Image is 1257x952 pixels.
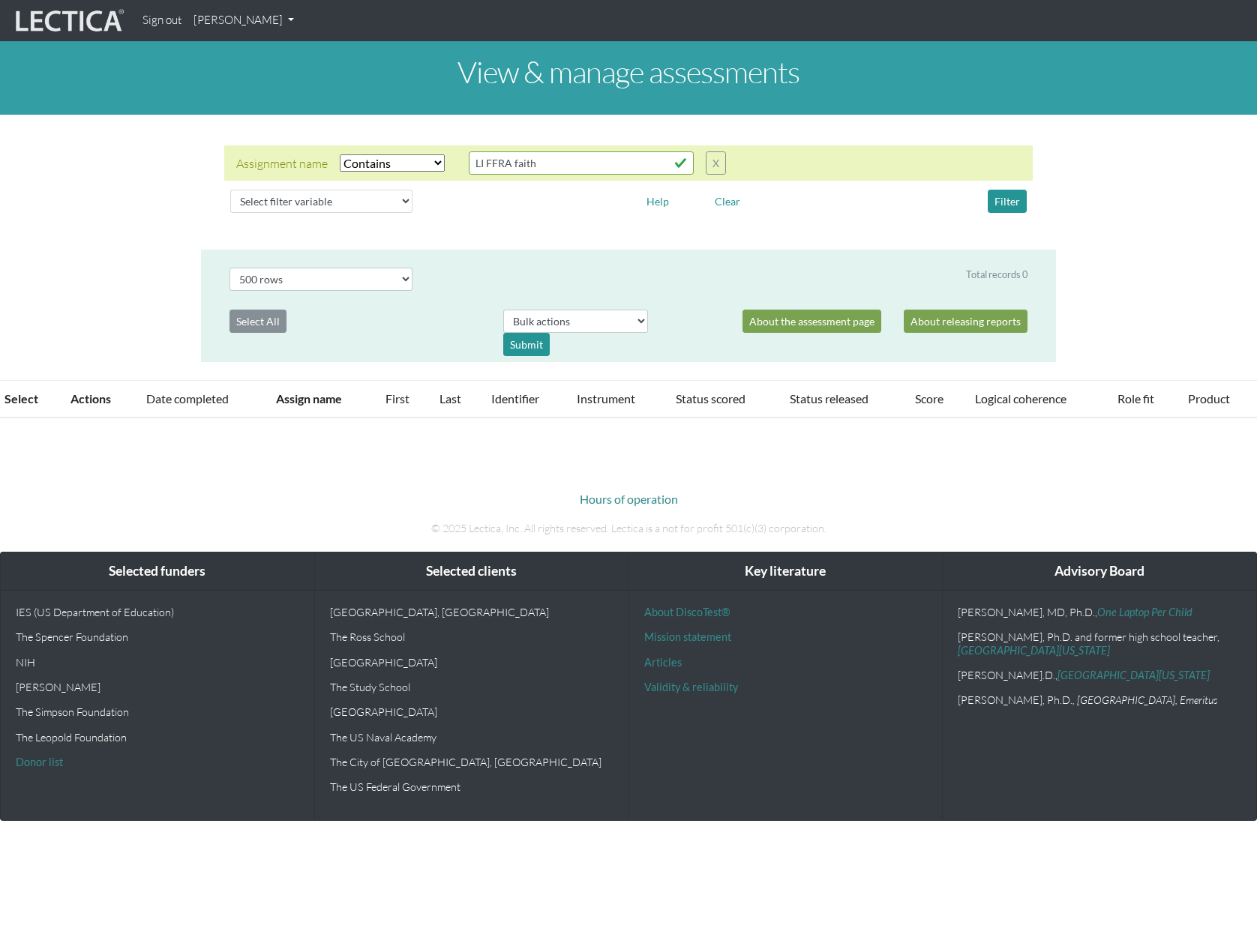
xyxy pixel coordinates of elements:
[676,391,745,406] a: Status scored
[136,6,187,35] a: Sign out
[640,190,676,213] button: Help
[267,381,376,418] th: Assign name
[439,391,461,406] a: Last
[958,644,1110,657] a: [GEOGRAPHIC_DATA][US_STATE]
[16,756,63,768] a: Donor list
[988,190,1027,213] button: Filter
[330,756,613,768] p: The City of [GEOGRAPHIC_DATA], [GEOGRAPHIC_DATA]
[644,630,731,643] a: Mission statement
[706,151,726,175] button: X
[330,630,613,643] p: The Ross School
[236,154,328,172] div: Assignment name
[229,310,286,333] button: Select All
[330,705,613,718] p: [GEOGRAPHIC_DATA]
[975,391,1066,406] a: Logical coherence
[966,268,1027,282] div: Total records 0
[16,681,299,693] p: [PERSON_NAME]
[958,693,1241,706] p: [PERSON_NAME], Ph.D.
[330,731,613,744] p: The US Naval Academy
[1057,669,1210,681] a: [GEOGRAPHIC_DATA][US_STATE]
[958,669,1241,681] p: [PERSON_NAME].D.,
[16,606,299,618] p: IES (US Department of Education)
[12,7,124,35] img: lecticalive
[330,780,613,793] p: The US Federal Government
[330,656,613,669] p: [GEOGRAPHIC_DATA]
[708,190,747,213] button: Clear
[958,606,1241,618] p: [PERSON_NAME], MD, Ph.D.,
[644,606,730,618] a: About DiscoTest®
[1097,606,1192,618] a: One Laptop Per Child
[644,656,682,669] a: Articles
[580,492,678,506] a: Hours of operation
[146,391,229,406] a: Date completed
[385,391,409,406] a: First
[16,731,299,744] p: The Leopold Foundation
[790,391,868,406] a: Status released
[16,656,299,669] p: NIH
[644,681,738,693] a: Validity & reliability
[1117,391,1154,406] a: Role fit
[330,606,613,618] p: [GEOGRAPHIC_DATA], [GEOGRAPHIC_DATA]
[187,6,300,35] a: [PERSON_NAME]
[742,310,881,333] a: About the assessment page
[915,391,943,406] a: Score
[16,705,299,718] p: The Simpson Foundation
[491,391,539,406] a: Identifier
[1,552,314,591] div: Selected funders
[958,630,1241,657] p: [PERSON_NAME], Ph.D. and former high school teacher,
[212,520,1045,537] p: © 2025 Lectica, Inc. All rights reserved. Lectica is a not for profit 501(c)(3) corporation.
[330,681,613,693] p: The Study School
[61,381,137,418] th: Actions
[577,391,635,406] a: Instrument
[315,552,628,591] div: Selected clients
[503,333,550,356] div: Submit
[640,193,676,207] a: Help
[629,552,943,591] div: Key literature
[943,552,1256,591] div: Advisory Board
[1188,391,1230,406] a: Product
[1072,693,1218,706] em: , [GEOGRAPHIC_DATA], Emeritus
[904,310,1027,333] a: About releasing reports
[16,630,299,643] p: The Spencer Foundation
